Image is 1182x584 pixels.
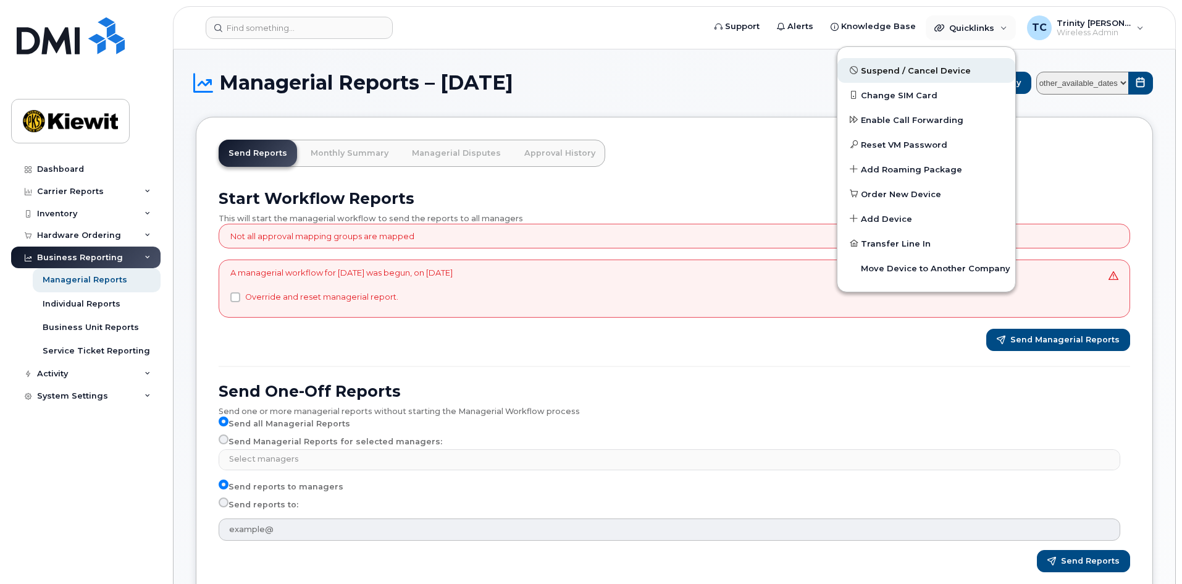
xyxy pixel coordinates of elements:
span: Add Roaming Package [861,164,962,176]
h2: Start Workflow Reports [219,189,1130,208]
span: Send Managerial Reports [1010,334,1120,345]
a: Send Reports [219,140,297,167]
input: Send reports to: [219,497,228,507]
span: Add Device [861,213,912,226]
p: Not all approval mapping groups are mapped [230,231,414,242]
span: Change SIM Card [861,90,937,102]
iframe: Messenger Launcher [1128,530,1173,575]
label: Override and reset managerial report. [245,290,398,305]
input: example@ [219,518,1120,541]
span: Managerial Reports – [DATE] [219,74,513,92]
label: Send Managerial Reports for selected managers: [219,434,442,449]
span: Order New Device [861,188,941,201]
input: Send Managerial Reports for selected managers: [219,434,228,444]
span: Suspend / Cancel Device [861,65,971,77]
span: Move Device to Another Company [861,263,1010,275]
label: Send reports to managers [219,480,343,494]
div: Send one or more managerial reports without starting the Managerial Workflow process [219,400,1130,417]
button: Send Reports [1037,550,1130,572]
span: Send Reports [1061,556,1120,567]
input: Send reports to managers [219,480,228,489]
a: Order New Device [837,182,1015,206]
span: Transfer Line In [861,238,931,250]
a: Add Device [837,206,1015,231]
button: Send Managerial Reports [986,329,1130,351]
span: Reset VM Password [861,139,947,151]
label: Send all Managerial Reports [219,417,350,431]
a: Approval History [514,140,605,167]
div: This will start the managerial workflow to send the reports to all managers [219,208,1130,224]
span: Recreate Contact Hierarchy [903,77,1021,88]
a: Monthly Summary [301,140,398,167]
a: Managerial Disputes [402,140,511,167]
div: A managerial workflow for [DATE] was begun, on [DATE] [230,267,453,311]
span: Enable Call Forwarding [861,114,963,127]
input: Send all Managerial Reports [219,417,228,426]
h2: Send One-Off Reports [219,382,1130,400]
label: Send reports to: [219,497,298,512]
